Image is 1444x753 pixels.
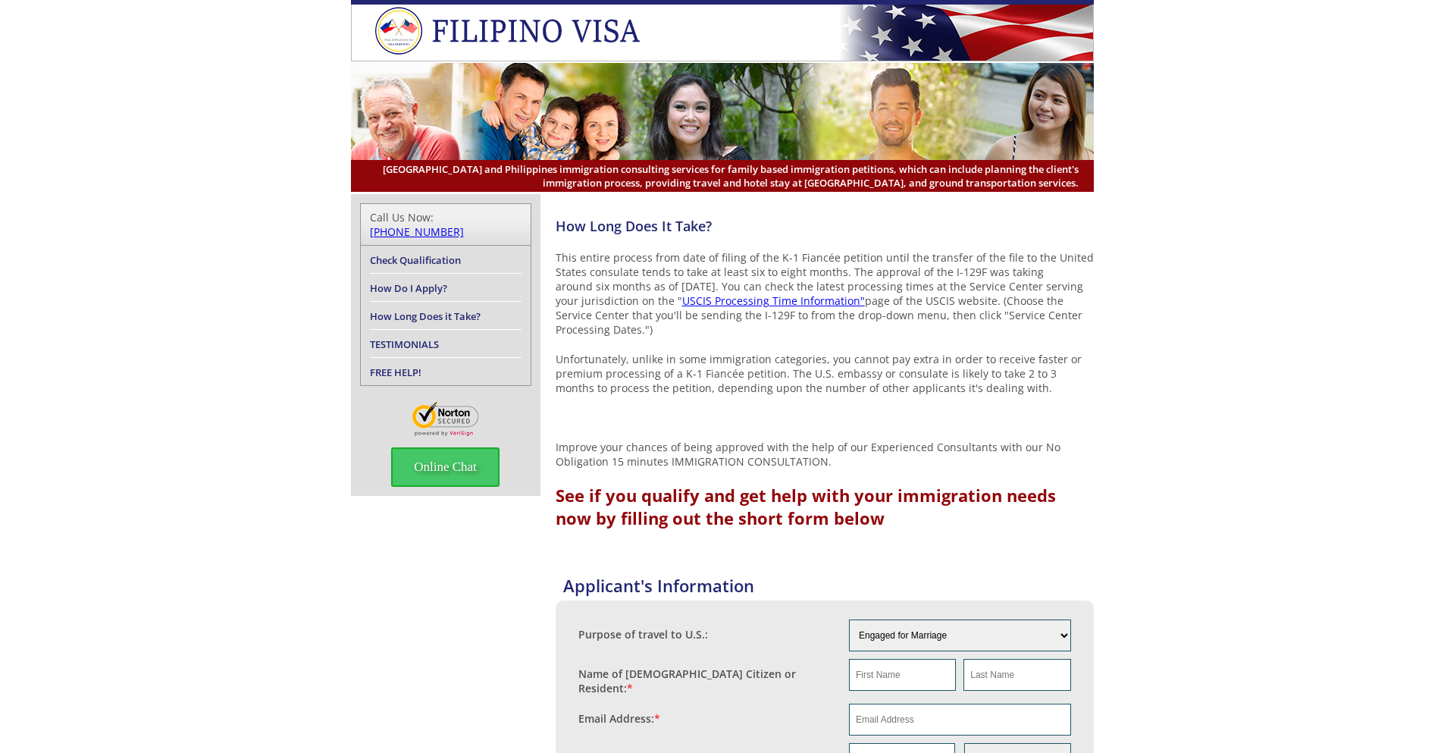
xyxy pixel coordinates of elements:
[370,281,447,295] a: How Do I Apply?
[578,711,660,726] label: Email Address:
[563,574,1094,597] h4: Applicant's Information
[370,210,522,239] div: Call Us Now:
[578,627,708,642] label: Purpose of travel to U.S.:
[556,250,1094,337] p: This entire process from date of filing of the K-1 Fiancée petition until the transfer of the fil...
[366,162,1079,190] span: [GEOGRAPHIC_DATA] and Philippines immigration consulting services for family based immigration pe...
[370,337,439,351] a: TESTIMONIALS
[370,366,421,379] a: FREE HELP!
[849,704,1071,736] input: Email Address
[963,659,1070,691] input: Last Name
[849,659,956,691] input: First Name
[682,293,865,308] a: USCIS Processing Time Information"
[391,447,500,487] span: Online Chat
[370,224,464,239] a: [PHONE_NUMBER]
[370,309,481,323] a: How Long Does it Take?
[370,253,461,267] a: Check Qualification
[556,440,1094,469] p: Improve your chances of being approved with the help of our Experienced Consultants with our No O...
[556,352,1094,395] p: Unfortunately, unlike in some immigration categories, you cannot pay extra in order to receive fa...
[556,217,1094,235] h4: How Long Does It Take?
[556,484,1056,529] strong: See if you qualify and get help with your immigration needs now by filling out the short form below
[578,667,835,695] label: Name of [DEMOGRAPHIC_DATA] Citizen or Resident:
